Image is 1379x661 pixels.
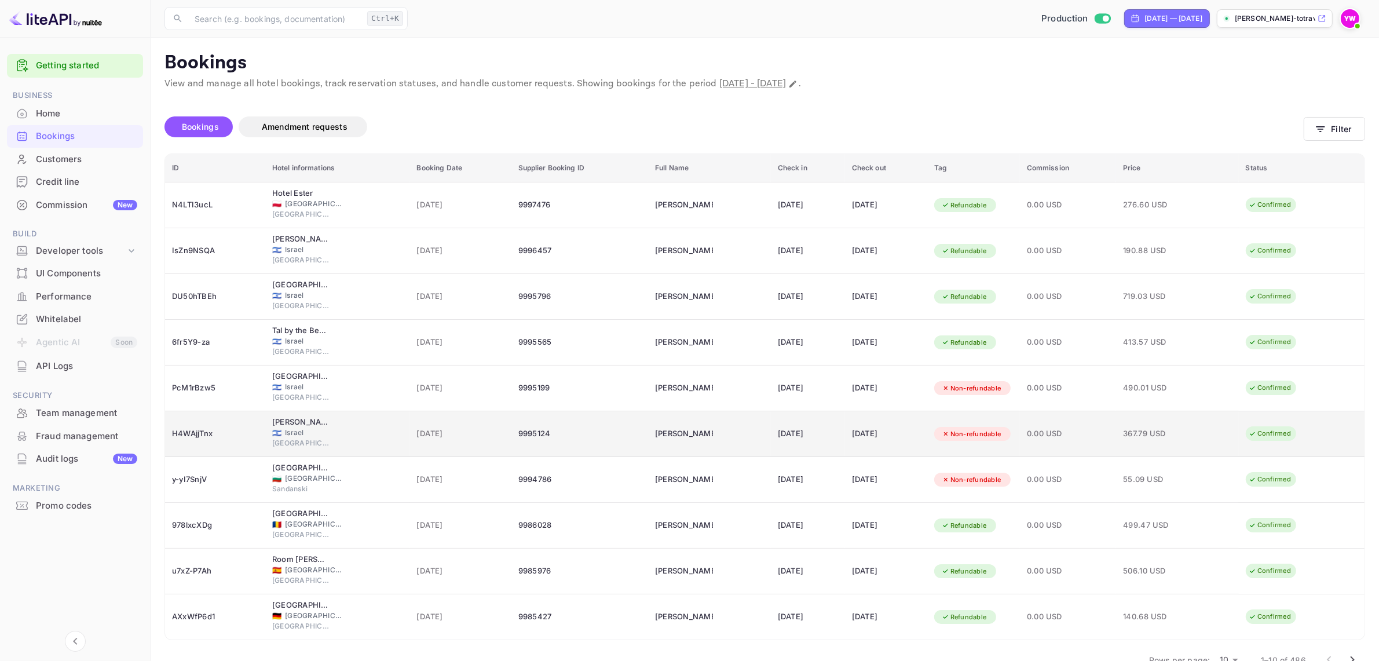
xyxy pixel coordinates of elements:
div: Hotel Nymphenburg City [272,600,330,611]
div: 9995199 [518,379,641,397]
div: N4LTI3ucL [172,196,258,214]
span: [GEOGRAPHIC_DATA] [285,565,343,575]
th: Booking Date [410,154,511,182]
div: Home [7,103,143,125]
div: [DATE] [852,333,920,352]
div: Non-refundable [934,427,1009,441]
div: 9995796 [518,287,641,306]
table: booking table [165,154,1365,640]
div: [DATE] [852,287,920,306]
div: 9996457 [518,242,641,260]
div: Home [36,107,137,120]
div: 9985976 [518,562,641,580]
span: [DATE] [417,519,504,532]
p: View and manage all hotel bookings, track reservation statuses, and handle customer requests. Sho... [164,77,1365,91]
div: 9994786 [518,470,641,489]
span: Germany [272,612,281,620]
div: [DATE] [778,333,838,352]
span: [GEOGRAPHIC_DATA] [272,392,330,403]
span: 0.00 USD [1027,565,1109,578]
p: Bookings [164,52,1365,75]
div: DAN ESHED [655,608,713,626]
span: Israel [285,382,343,392]
span: Sandanski [272,484,330,494]
span: Israel [285,336,343,346]
span: 55.09 USD [1123,473,1181,486]
span: [DATE] [417,428,504,440]
span: 0.00 USD [1027,244,1109,257]
th: Commission [1020,154,1116,182]
div: [DATE] [852,242,920,260]
span: Poland [272,200,281,207]
span: 0.00 USD [1027,428,1109,440]
span: [GEOGRAPHIC_DATA] [285,519,343,529]
div: Ctrl+K [367,11,403,26]
div: Confirmed [1241,381,1298,395]
span: 0.00 USD [1027,519,1109,532]
span: [GEOGRAPHIC_DATA] [285,199,343,209]
div: Switch to Sandbox mode [1037,12,1115,25]
img: LiteAPI logo [9,9,102,28]
span: Israel [285,244,343,255]
span: [GEOGRAPHIC_DATA] [272,575,330,586]
span: [DATE] [417,336,504,349]
div: Alberto by Isrotel Design [272,417,330,428]
span: 0.00 USD [1027,473,1109,486]
a: Customers [7,148,143,170]
div: Confirmed [1241,198,1298,212]
span: [DATE] - [DATE] [719,78,786,90]
div: SHIRLI KARAVANI [655,470,713,489]
div: Developer tools [36,244,126,258]
div: y-yI7SnjV [172,470,258,489]
div: AVIVA ZILBER [655,196,713,214]
div: Hilton Tel Aviv [272,279,330,291]
div: Credit line [7,171,143,193]
div: 9995124 [518,425,641,443]
div: CommissionNew [7,194,143,217]
span: [DATE] [417,199,504,211]
a: Fraud management [7,425,143,447]
div: Getting started [7,54,143,78]
a: Team management [7,402,143,423]
span: Production [1041,12,1088,25]
div: 9986028 [518,516,641,535]
div: Customers [36,153,137,166]
p: [PERSON_NAME]-totravel... [1235,13,1315,24]
div: Refundable [934,335,994,350]
div: Customers [7,148,143,171]
div: IsZn9NSQA [172,242,258,260]
span: 0.00 USD [1027,611,1109,623]
div: Fraud management [7,425,143,448]
th: Price [1116,154,1239,182]
span: Israel [272,338,281,345]
th: Check out [845,154,927,182]
div: OREN FARASH [655,242,713,260]
span: [DATE] [417,473,504,486]
span: Israel [272,292,281,300]
div: account-settings tabs [164,116,1304,137]
span: [GEOGRAPHIC_DATA] [272,255,330,265]
div: SHAKED ELISHA [655,425,713,443]
div: Machne Yehuda a member of Brown Hotels [272,233,330,245]
div: [DATE] [778,196,838,214]
span: [GEOGRAPHIC_DATA] [272,621,330,631]
div: [DATE] [778,242,838,260]
span: [GEOGRAPHIC_DATA] [272,301,330,311]
div: Confirmed [1241,564,1298,578]
div: 9985427 [518,608,641,626]
span: 276.60 USD [1123,199,1181,211]
div: YAEL SAGI [655,287,713,306]
div: Non-refundable [934,381,1009,396]
span: Spain [272,567,281,574]
th: Status [1239,154,1365,182]
span: 0.00 USD [1027,382,1109,395]
div: API Logs [7,355,143,378]
div: [DATE] [852,379,920,397]
div: Fraud management [36,430,137,443]
a: Whitelabel [7,308,143,330]
div: Audit logs [36,452,137,466]
span: 413.57 USD [1123,336,1181,349]
span: Israel [285,428,343,438]
span: Israel [272,429,281,437]
div: [DATE] [778,562,838,580]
